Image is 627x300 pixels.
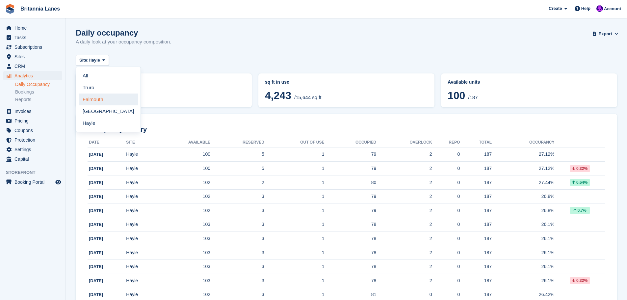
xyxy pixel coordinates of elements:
[210,190,264,204] td: 3
[210,246,264,260] td: 3
[460,190,492,204] td: 187
[325,291,377,298] div: 81
[126,204,155,218] td: Hayle
[325,137,377,148] th: Occupied
[432,165,460,172] div: 0
[126,260,155,274] td: Hayle
[604,6,621,12] span: Account
[460,246,492,260] td: 187
[89,236,103,241] span: [DATE]
[376,263,432,270] div: 2
[126,274,155,288] td: Hayle
[3,135,62,145] a: menu
[210,148,264,162] td: 5
[264,148,325,162] td: 1
[448,90,465,101] span: 100
[89,57,100,64] span: Hayle
[432,221,460,228] div: 0
[15,81,62,88] a: Daily Occupancy
[264,246,325,260] td: 1
[155,246,210,260] td: 103
[14,71,54,80] span: Analytics
[264,274,325,288] td: 1
[265,79,428,86] abbr: Current breakdown of %{unit} occupied
[264,137,325,148] th: Out of Use
[126,137,155,148] th: Site
[126,246,155,260] td: Hayle
[88,126,605,133] h2: Occupancy history
[265,90,291,101] span: 4,243
[432,151,460,158] div: 0
[14,52,54,61] span: Sites
[155,162,210,176] td: 100
[492,137,554,148] th: Occupancy
[14,177,54,187] span: Booking Portal
[14,135,54,145] span: Protection
[492,162,554,176] td: 27.12%
[325,263,377,270] div: 78
[76,38,171,46] p: A daily look at your occupancy composition.
[460,260,492,274] td: 187
[76,55,109,66] button: Site: Hayle
[126,232,155,246] td: Hayle
[3,33,62,42] a: menu
[432,137,460,148] th: Repo
[325,277,377,284] div: 78
[14,126,54,135] span: Coupons
[126,162,155,176] td: Hayle
[126,218,155,232] td: Hayle
[432,291,460,298] div: 0
[448,79,480,85] span: Available units
[264,218,325,232] td: 1
[155,274,210,288] td: 103
[460,204,492,218] td: 187
[88,137,126,148] th: Date
[3,62,62,71] a: menu
[210,260,264,274] td: 3
[79,70,138,82] a: All
[89,180,103,185] span: [DATE]
[89,250,103,255] span: [DATE]
[126,176,155,190] td: Hayle
[79,82,138,94] a: Truro
[460,218,492,232] td: 187
[264,260,325,274] td: 1
[376,179,432,186] div: 2
[325,249,377,256] div: 78
[14,33,54,42] span: Tasks
[89,278,103,283] span: [DATE]
[570,207,590,214] div: 0.7%
[3,116,62,125] a: menu
[3,42,62,52] a: menu
[14,62,54,71] span: CRM
[432,235,460,242] div: 0
[15,89,62,95] a: Bookings
[155,260,210,274] td: 103
[325,221,377,228] div: 78
[6,169,65,176] span: Storefront
[3,154,62,164] a: menu
[492,232,554,246] td: 26.1%
[460,162,492,176] td: 187
[376,221,432,228] div: 2
[492,246,554,260] td: 26.1%
[89,194,103,199] span: [DATE]
[89,264,103,269] span: [DATE]
[325,179,377,186] div: 80
[126,190,155,204] td: Hayle
[14,116,54,125] span: Pricing
[432,207,460,214] div: 0
[155,176,210,190] td: 102
[376,165,432,172] div: 2
[492,204,554,218] td: 26.8%
[570,179,590,186] div: 0.64%
[54,178,62,186] a: Preview store
[376,291,432,298] div: 0
[432,277,460,284] div: 0
[3,177,62,187] a: menu
[265,79,289,85] span: sq ft in use
[581,5,590,12] span: Help
[492,218,554,232] td: 26.1%
[570,277,590,284] div: 0.32%
[593,28,617,39] button: Export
